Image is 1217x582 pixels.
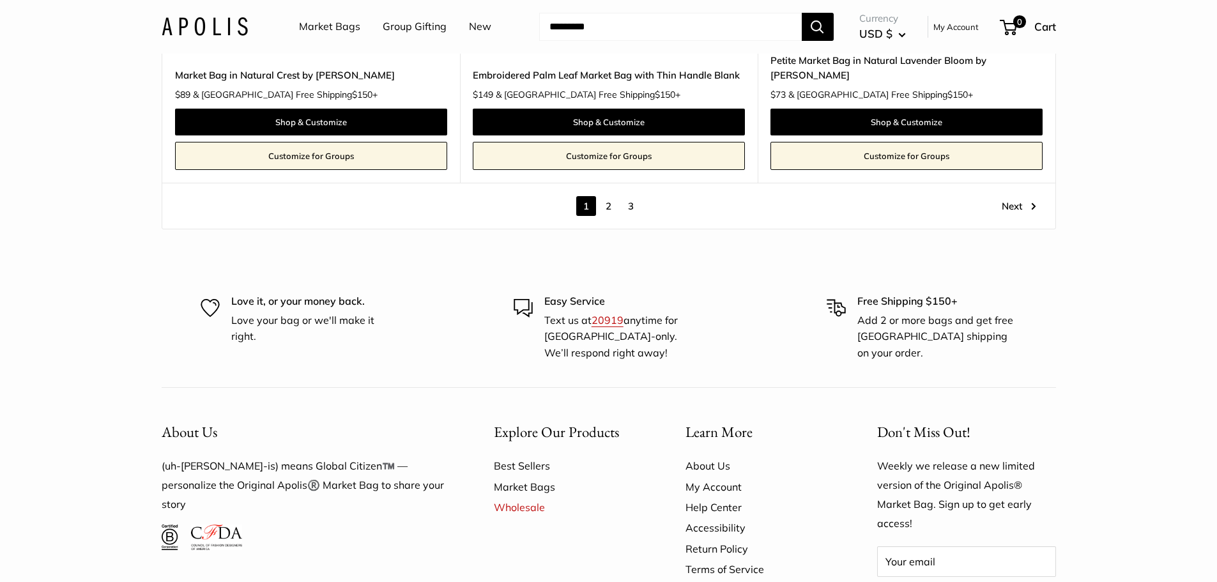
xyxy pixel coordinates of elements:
[685,539,832,559] a: Return Policy
[175,68,447,82] a: Market Bag in Natural Crest by [PERSON_NAME]
[877,457,1056,533] p: Weekly we release a new limited version of the Original Apolis® Market Bag. Sign up to get early ...
[383,17,447,36] a: Group Gifting
[469,17,491,36] a: New
[473,68,745,82] a: Embroidered Palm Leaf Market Bag with Thin Handle Blank
[162,422,217,441] span: About Us
[473,142,745,170] a: Customize for Groups
[685,456,832,476] a: About Us
[859,10,906,27] span: Currency
[544,312,704,362] p: Text us at anytime for [GEOGRAPHIC_DATA]-only. We’ll respond right away!
[494,422,619,441] span: Explore Our Products
[494,420,641,445] button: Explore Our Products
[473,89,493,100] span: $149
[231,312,391,345] p: Love your bag or we'll make it right.
[494,456,641,476] a: Best Sellers
[788,90,973,99] span: & [GEOGRAPHIC_DATA] Free Shipping +
[162,17,248,36] img: Apolis
[592,314,624,326] a: 20919
[685,517,832,538] a: Accessibility
[496,90,680,99] span: & [GEOGRAPHIC_DATA] Free Shipping +
[494,477,641,497] a: Market Bags
[1034,20,1056,33] span: Cart
[802,13,834,41] button: Search
[175,142,447,170] a: Customize for Groups
[685,559,832,579] a: Terms of Service
[770,53,1043,83] a: Petite Market Bag in Natural Lavender Bloom by [PERSON_NAME]
[857,293,1017,310] p: Free Shipping $150+
[175,109,447,135] a: Shop & Customize
[231,293,391,310] p: Love it, or your money back.
[655,89,675,100] span: $150
[162,525,179,550] img: Certified B Corporation
[193,90,378,99] span: & [GEOGRAPHIC_DATA] Free Shipping +
[539,13,802,41] input: Search...
[191,525,241,550] img: Council of Fashion Designers of America Member
[494,497,641,517] a: Wholesale
[175,89,190,100] span: $89
[947,89,968,100] span: $150
[859,24,906,44] button: USD $
[162,420,449,445] button: About Us
[576,196,596,216] span: 1
[544,293,704,310] p: Easy Service
[621,196,641,216] a: 3
[1013,15,1025,28] span: 0
[933,19,979,34] a: My Account
[685,497,832,517] a: Help Center
[770,89,786,100] span: $73
[599,196,618,216] a: 2
[857,312,1017,362] p: Add 2 or more bags and get free [GEOGRAPHIC_DATA] shipping on your order.
[877,420,1056,445] p: Don't Miss Out!
[10,533,137,572] iframe: Sign Up via Text for Offers
[1001,17,1056,37] a: 0 Cart
[770,109,1043,135] a: Shop & Customize
[685,477,832,497] a: My Account
[770,142,1043,170] a: Customize for Groups
[473,109,745,135] a: Shop & Customize
[162,457,449,514] p: (uh-[PERSON_NAME]-is) means Global Citizen™️ — personalize the Original Apolis®️ Market Bag to sh...
[299,17,360,36] a: Market Bags
[859,27,892,40] span: USD $
[685,420,832,445] button: Learn More
[1002,196,1036,216] a: Next
[685,422,753,441] span: Learn More
[352,89,372,100] span: $150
